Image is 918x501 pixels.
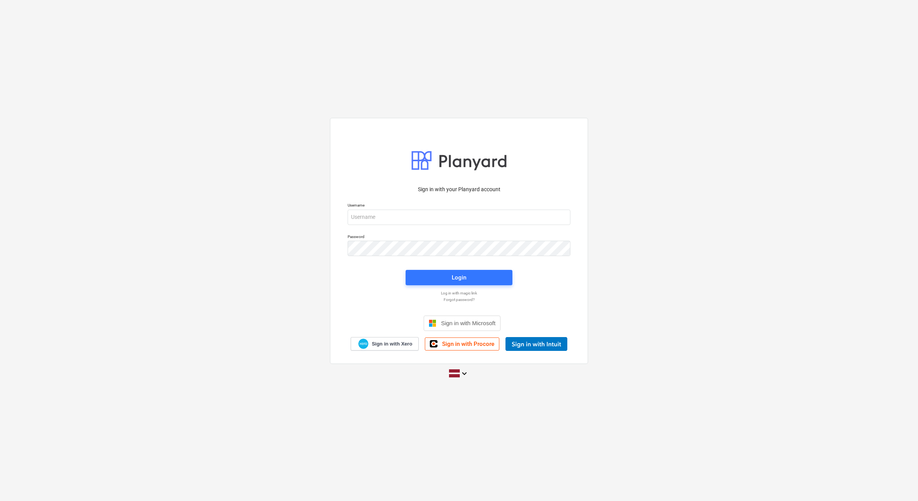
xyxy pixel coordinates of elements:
button: Login [406,270,512,285]
div: Login [452,273,466,283]
a: Forgot password? [344,297,574,302]
img: Microsoft logo [429,319,436,327]
span: Sign in with Microsoft [441,320,495,326]
span: Sign in with Xero [372,341,412,347]
img: Xero logo [358,339,368,349]
input: Username [348,210,570,225]
a: Sign in with Procore [425,337,499,351]
span: Sign in with Procore [442,341,494,347]
p: Username [348,203,570,209]
p: Password [348,234,570,241]
a: Log in with magic link [344,291,574,296]
p: Sign in with your Planyard account [348,185,570,193]
i: keyboard_arrow_down [460,369,469,378]
a: Sign in with Xero [351,337,419,351]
